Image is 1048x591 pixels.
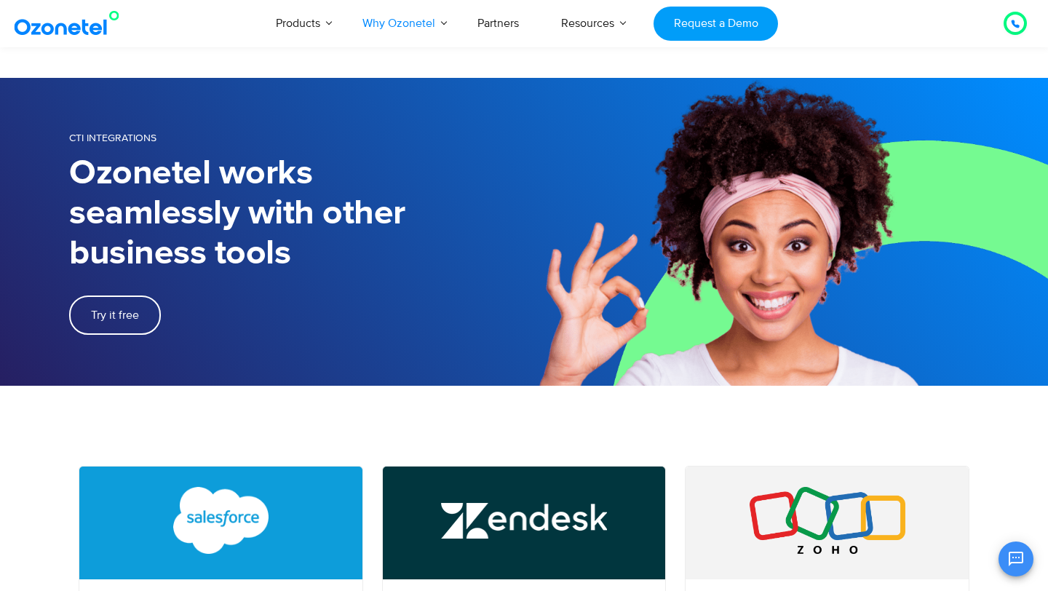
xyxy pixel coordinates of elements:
a: Request a Demo [654,7,778,41]
h1: Ozonetel works seamlessly with other business tools [69,154,524,274]
a: Try it free [69,295,161,335]
img: Salesforce CTI Integration with Call Center Software [138,487,304,554]
span: Try it free [91,309,139,321]
img: Zendesk Call Center Integration [441,487,608,554]
button: Open chat [999,542,1033,576]
span: CTI Integrations [69,132,156,144]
